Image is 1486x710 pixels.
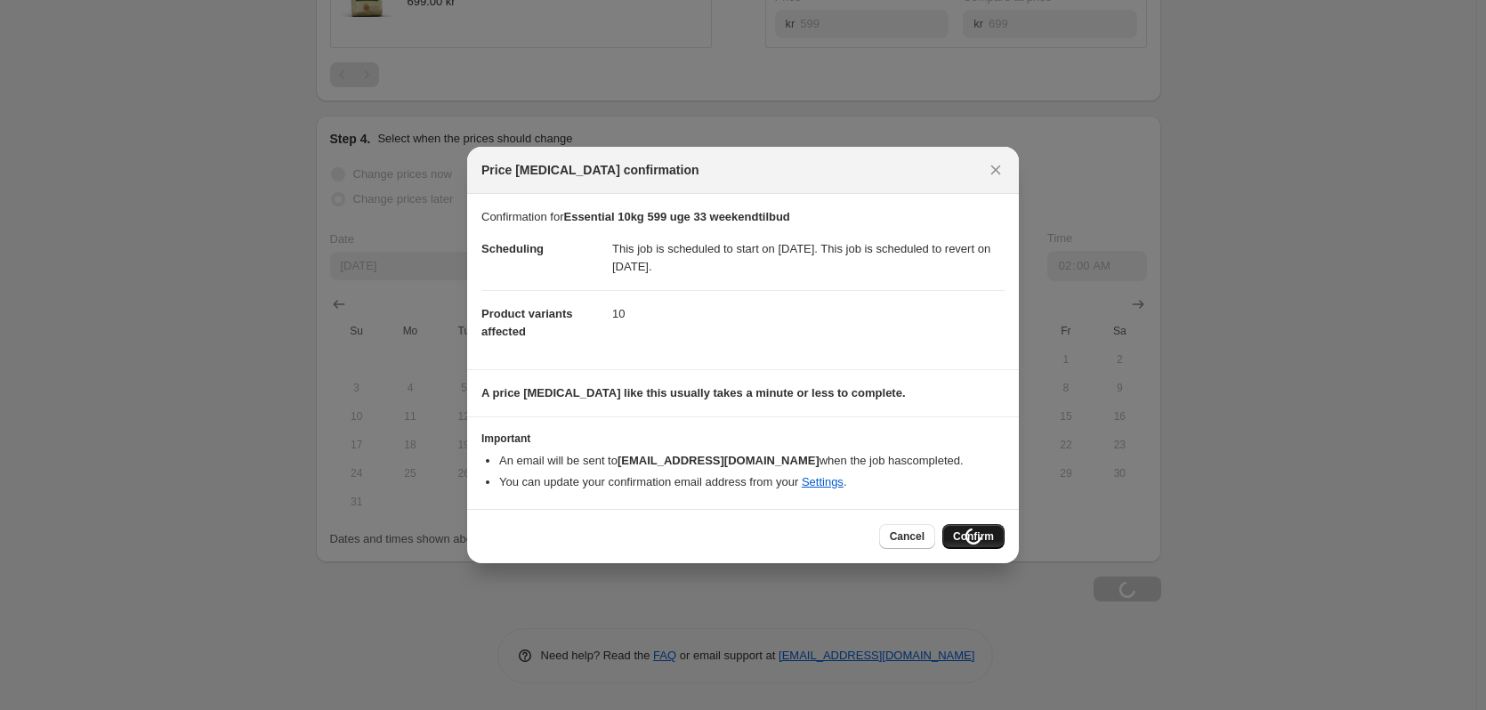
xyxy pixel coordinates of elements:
span: Cancel [890,529,925,544]
button: Cancel [879,524,935,549]
b: Essential 10kg 599 uge 33 weekendtilbud [563,210,789,223]
span: Price [MEDICAL_DATA] confirmation [481,161,699,179]
li: An email will be sent to when the job has completed . [499,452,1005,470]
b: [EMAIL_ADDRESS][DOMAIN_NAME] [618,454,820,467]
button: Close [983,157,1008,182]
span: Product variants affected [481,307,573,338]
a: Settings [802,475,844,488]
li: You can update your confirmation email address from your . [499,473,1005,491]
b: A price [MEDICAL_DATA] like this usually takes a minute or less to complete. [481,386,906,399]
h3: Important [481,432,1005,446]
p: Confirmation for [481,208,1005,226]
span: Scheduling [481,242,544,255]
dd: This job is scheduled to start on [DATE]. This job is scheduled to revert on [DATE]. [612,226,1005,290]
dd: 10 [612,290,1005,337]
